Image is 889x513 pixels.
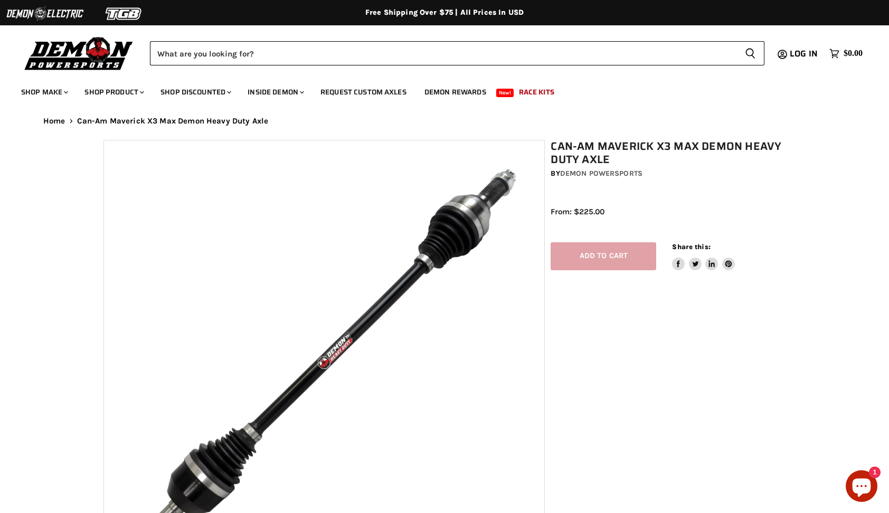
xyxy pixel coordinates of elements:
span: Share this: [672,243,710,251]
form: Product [150,41,764,65]
ul: Main menu [13,77,860,103]
a: Inside Demon [240,81,310,103]
div: by [551,168,791,179]
input: Search [150,41,736,65]
h1: Can-Am Maverick X3 Max Demon Heavy Duty Axle [551,140,791,166]
button: Search [736,41,764,65]
nav: Breadcrumbs [22,117,867,126]
span: New! [496,89,514,97]
span: $0.00 [844,49,863,59]
a: Shop Product [77,81,150,103]
inbox-online-store-chat: Shopify online store chat [843,470,881,505]
div: Free Shipping Over $75 | All Prices In USD [22,8,867,17]
a: Log in [785,49,824,59]
a: Demon Rewards [417,81,494,103]
img: TGB Logo 2 [84,4,164,24]
a: Demon Powersports [560,169,642,178]
span: From: $225.00 [551,207,604,216]
span: Can-Am Maverick X3 Max Demon Heavy Duty Axle [77,117,269,126]
a: Request Custom Axles [313,81,414,103]
img: Demon Powersports [21,34,137,72]
img: Demon Electric Logo 2 [5,4,84,24]
span: Log in [790,47,818,60]
a: Home [43,117,65,126]
a: Shop Make [13,81,74,103]
a: $0.00 [824,46,868,61]
a: Shop Discounted [153,81,238,103]
a: Race Kits [511,81,562,103]
aside: Share this: [672,242,735,270]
